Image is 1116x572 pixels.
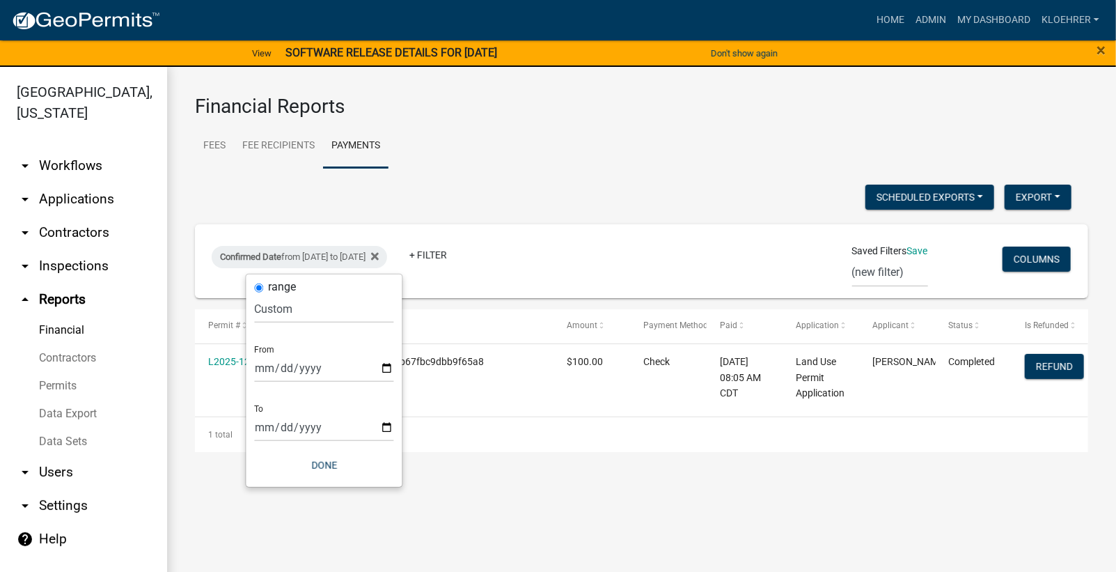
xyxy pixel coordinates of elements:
[553,309,630,343] datatable-header-cell: Amount
[796,356,844,399] span: Land Use Permit Application
[871,7,910,33] a: Home
[872,320,909,330] span: Applicant
[398,242,458,268] a: + Filter
[952,7,1036,33] a: My Dashboard
[1025,354,1084,379] button: Refund
[643,356,670,367] span: Check
[1025,362,1084,373] wm-modal-confirm: Refund Payment
[220,252,281,262] span: Confirmed Date
[323,124,388,169] a: Payments
[17,464,33,481] i: arrow_drop_down
[1003,247,1071,272] button: Columns
[949,356,996,367] span: Completed
[1097,40,1106,60] span: ×
[195,95,1088,118] h3: Financial Reports
[630,309,707,343] datatable-header-cell: Payment Method
[17,224,33,241] i: arrow_drop_down
[872,356,947,367] span: Sean Moe
[1097,42,1106,59] button: Close
[707,309,783,343] datatable-header-cell: Paid
[208,320,240,330] span: Permit #
[195,309,272,343] datatable-header-cell: Permit #
[234,124,323,169] a: Fee Recipients
[936,309,1012,343] datatable-header-cell: Status
[285,46,497,59] strong: SOFTWARE RELEASE DETAILS FOR [DATE]
[195,417,1088,452] div: 1 total
[208,356,256,367] a: L2025-126
[643,320,708,330] span: Payment Method
[17,191,33,208] i: arrow_drop_down
[705,42,783,65] button: Don't show again
[567,320,597,330] span: Amount
[255,453,394,478] button: Done
[285,354,540,386] div: 853441ac16b34349b67fbc9dbb9f65a8 1777
[1036,7,1105,33] a: kloehrer
[910,7,952,33] a: Admin
[272,309,554,343] datatable-header-cell: #
[246,42,277,65] a: View
[17,531,33,548] i: help
[796,320,839,330] span: Application
[212,246,387,268] div: from [DATE] to [DATE]
[1012,309,1088,343] datatable-header-cell: Is Refunded
[17,497,33,514] i: arrow_drop_down
[865,185,994,210] button: Scheduled Exports
[195,124,234,169] a: Fees
[907,245,928,256] a: Save
[17,157,33,174] i: arrow_drop_down
[17,258,33,275] i: arrow_drop_down
[720,320,737,330] span: Paid
[269,281,297,293] label: range
[720,354,769,401] div: [DATE] 08:05 AM CDT
[949,320,973,330] span: Status
[17,291,33,308] i: arrow_drop_up
[1005,185,1071,210] button: Export
[1025,320,1069,330] span: Is Refunded
[567,356,603,367] span: $100.00
[852,244,907,258] span: Saved Filters
[859,309,936,343] datatable-header-cell: Applicant
[783,309,859,343] datatable-header-cell: Application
